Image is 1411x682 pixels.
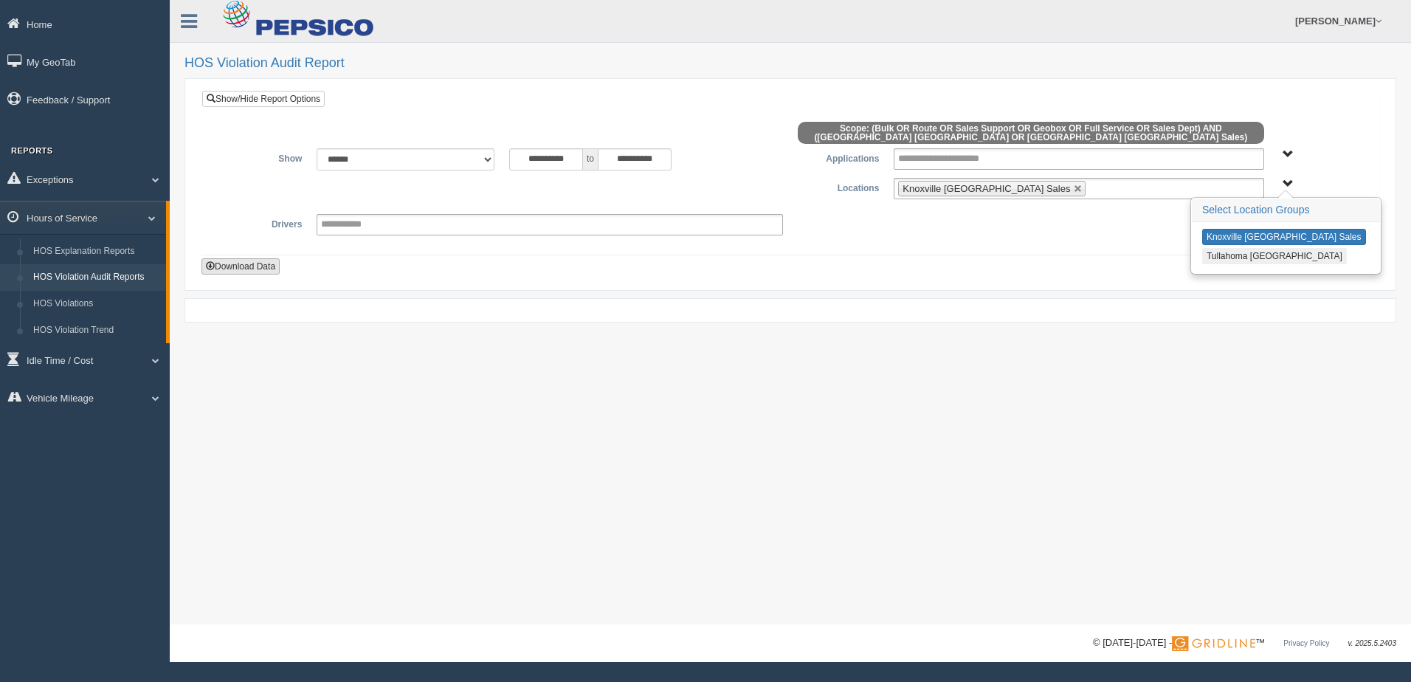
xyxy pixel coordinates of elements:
[1283,639,1329,647] a: Privacy Policy
[790,178,886,196] label: Locations
[583,148,598,170] span: to
[790,148,886,166] label: Applications
[1202,248,1347,264] button: Tullahoma [GEOGRAPHIC_DATA]
[903,183,1070,194] span: Knoxville [GEOGRAPHIC_DATA] Sales
[27,264,166,291] a: HOS Violation Audit Reports
[1202,229,1366,245] button: Knoxville [GEOGRAPHIC_DATA] Sales
[1348,639,1396,647] span: v. 2025.5.2403
[27,238,166,265] a: HOS Explanation Reports
[201,258,280,275] button: Download Data
[213,148,309,166] label: Show
[1192,199,1380,222] h3: Select Location Groups
[1172,636,1255,651] img: Gridline
[213,214,309,232] label: Drivers
[27,291,166,317] a: HOS Violations
[184,56,1396,71] h2: HOS Violation Audit Report
[798,122,1264,144] span: Scope: (Bulk OR Route OR Sales Support OR Geobox OR Full Service OR Sales Dept) AND ([GEOGRAPHIC_...
[27,317,166,344] a: HOS Violation Trend
[202,91,325,107] a: Show/Hide Report Options
[1093,635,1396,651] div: © [DATE]-[DATE] - ™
